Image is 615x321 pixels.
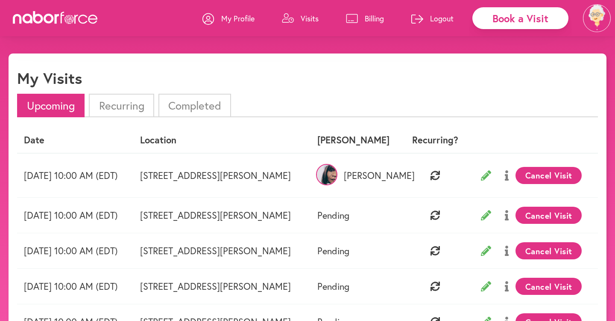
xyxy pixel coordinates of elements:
button: Cancel Visit [515,242,582,259]
td: [DATE] 10:00 AM (EDT) [17,198,133,233]
td: [DATE] 10:00 AM (EDT) [17,269,133,304]
td: [STREET_ADDRESS][PERSON_NAME] [133,153,310,198]
th: Date [17,128,133,153]
td: [STREET_ADDRESS][PERSON_NAME] [133,233,310,269]
td: Pending [310,233,403,269]
li: Recurring [89,94,154,117]
td: [DATE] 10:00 AM (EDT) [17,153,133,198]
td: [STREET_ADDRESS][PERSON_NAME] [133,198,310,233]
p: My Profile [221,13,255,24]
th: Location [133,128,310,153]
a: Billing [346,6,384,31]
p: Billing [365,13,384,24]
td: [STREET_ADDRESS][PERSON_NAME] [133,269,310,304]
a: My Profile [202,6,255,31]
th: Recurring? [403,128,467,153]
button: Cancel Visit [515,167,582,184]
img: efc20bcf08b0dac87679abea64c1faab.png [583,4,611,32]
button: Cancel Visit [515,278,582,295]
button: Cancel Visit [515,207,582,224]
h1: My Visits [17,69,82,87]
td: Pending [310,269,403,304]
td: Pending [310,198,403,233]
a: Visits [282,6,319,31]
p: Visits [301,13,319,24]
p: [PERSON_NAME] [317,170,396,181]
div: Book a Visit [472,7,568,29]
td: [DATE] 10:00 AM (EDT) [17,233,133,269]
li: Completed [158,94,231,117]
img: 53UJdjowTqex13pVMlfI [316,164,337,185]
a: Logout [411,6,454,31]
p: Logout [430,13,454,24]
li: Upcoming [17,94,85,117]
th: [PERSON_NAME] [310,128,403,153]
